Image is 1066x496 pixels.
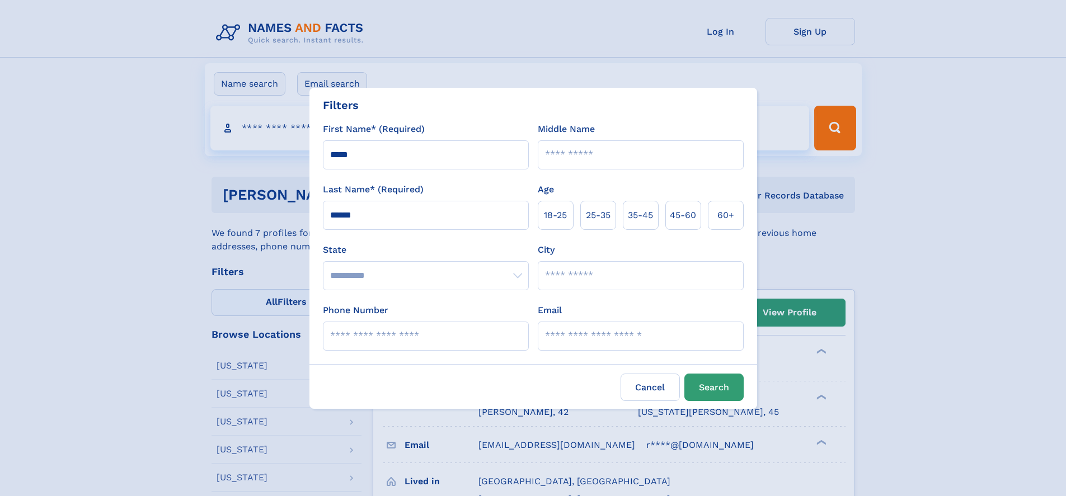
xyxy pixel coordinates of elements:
[538,183,554,196] label: Age
[323,243,529,257] label: State
[538,304,562,317] label: Email
[684,374,744,401] button: Search
[323,304,388,317] label: Phone Number
[670,209,696,222] span: 45‑60
[544,209,567,222] span: 18‑25
[628,209,653,222] span: 35‑45
[323,122,425,136] label: First Name* (Required)
[621,374,680,401] label: Cancel
[323,97,359,114] div: Filters
[323,183,424,196] label: Last Name* (Required)
[717,209,734,222] span: 60+
[586,209,611,222] span: 25‑35
[538,122,595,136] label: Middle Name
[538,243,555,257] label: City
